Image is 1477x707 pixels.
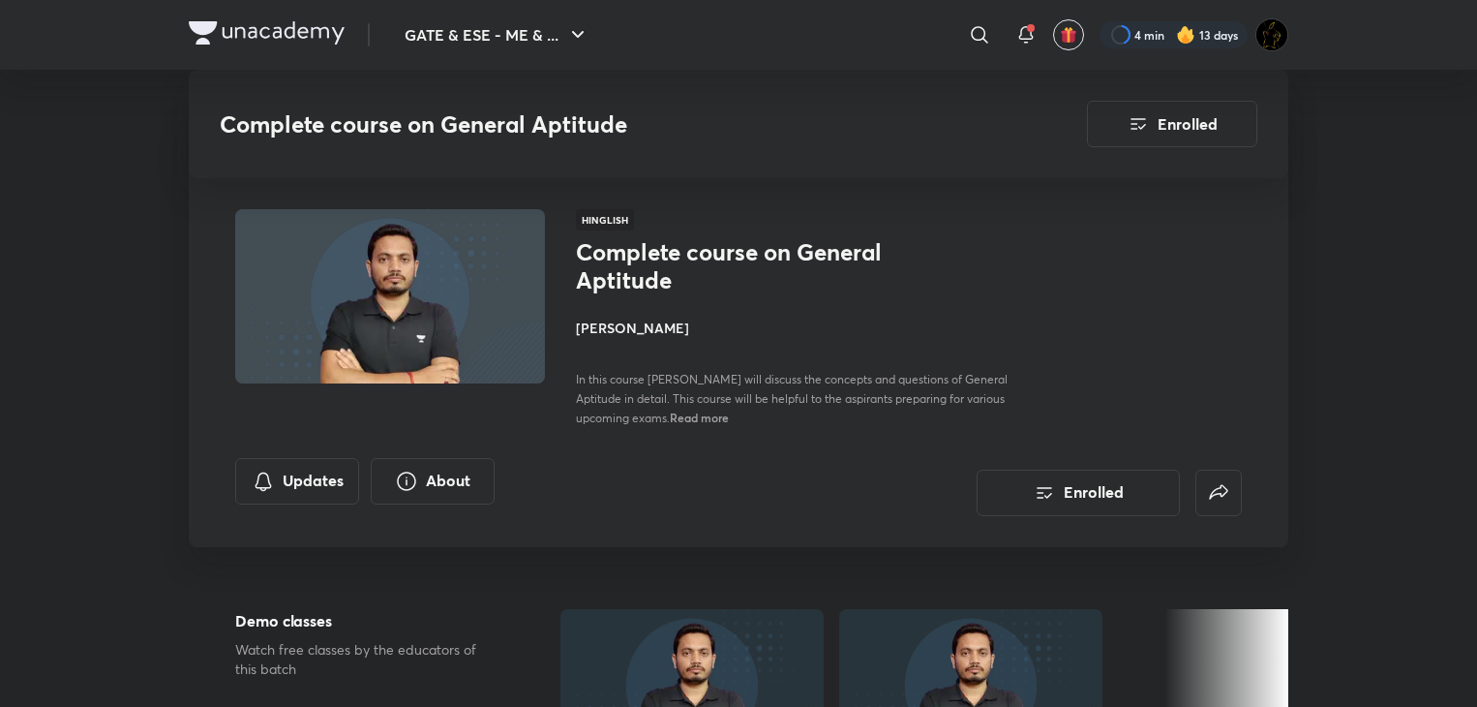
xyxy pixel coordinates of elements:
[576,238,892,294] h1: Complete course on General Aptitude
[576,318,1010,338] h4: [PERSON_NAME]
[1087,101,1257,147] button: Enrolled
[232,207,548,385] img: Thumbnail
[235,640,498,679] p: Watch free classes by the educators of this batch
[977,470,1180,516] button: Enrolled
[1195,470,1242,516] button: false
[371,458,495,505] button: About
[393,15,601,54] button: GATE & ESE - ME & ...
[189,21,345,49] a: Company Logo
[576,209,634,231] span: Hinglish
[235,458,359,505] button: Updates
[220,110,978,138] h3: Complete course on General Aptitude
[1053,19,1084,50] button: avatar
[1176,25,1195,45] img: streak
[1060,26,1077,44] img: avatar
[235,609,498,632] h5: Demo classes
[1255,18,1288,51] img: Ranit Maity01
[189,21,345,45] img: Company Logo
[576,372,1008,425] span: In this course [PERSON_NAME] will discuss the concepts and questions of General Aptitude in detai...
[670,410,729,425] span: Read more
